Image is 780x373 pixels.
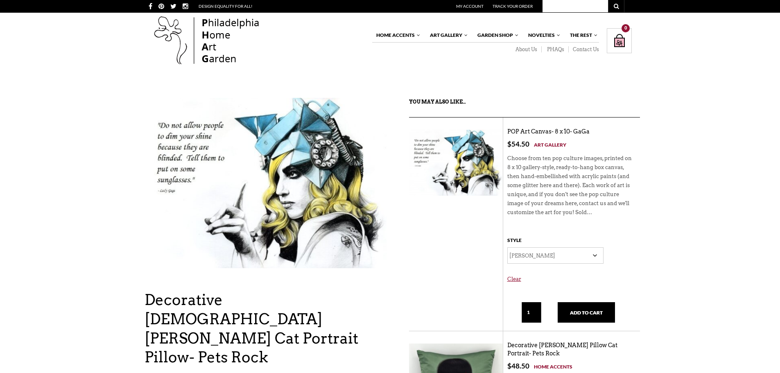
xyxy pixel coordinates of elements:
[507,128,590,135] a: POP Art Canvas- 8 x 10- GaGa
[145,98,387,268] a: asst pop gaga
[507,362,529,370] bdi: 48.50
[622,24,630,32] div: 0
[534,140,566,149] a: Art Gallery
[493,4,533,9] a: Track Your Order
[473,28,519,42] a: Garden Shop
[409,99,466,105] strong: You may also like…
[507,268,636,297] a: Clear options
[507,235,522,247] label: Style
[507,140,511,148] span: $
[510,46,542,53] a: About Us
[426,28,468,42] a: Art Gallery
[456,4,484,9] a: My Account
[534,362,572,371] a: Home Accents
[542,46,569,53] a: PHAQs
[372,28,421,42] a: Home Accents
[507,149,636,226] div: Choose from ten pop culture images, printed on 8 x 10 gallery-style, ready-to-hang box canvas, th...
[507,342,617,357] a: Decorative [PERSON_NAME] Pillow Cat Portrait- Pets Rock
[524,28,561,42] a: Novelties
[569,46,599,53] a: Contact Us
[507,362,511,370] span: $
[558,302,615,323] button: Add to cart
[522,302,541,323] input: Qty
[566,28,598,42] a: The Rest
[145,290,387,367] h1: Decorative [DEMOGRAPHIC_DATA][PERSON_NAME] Cat Portrait Pillow- Pets Rock
[507,140,529,148] bdi: 54.50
